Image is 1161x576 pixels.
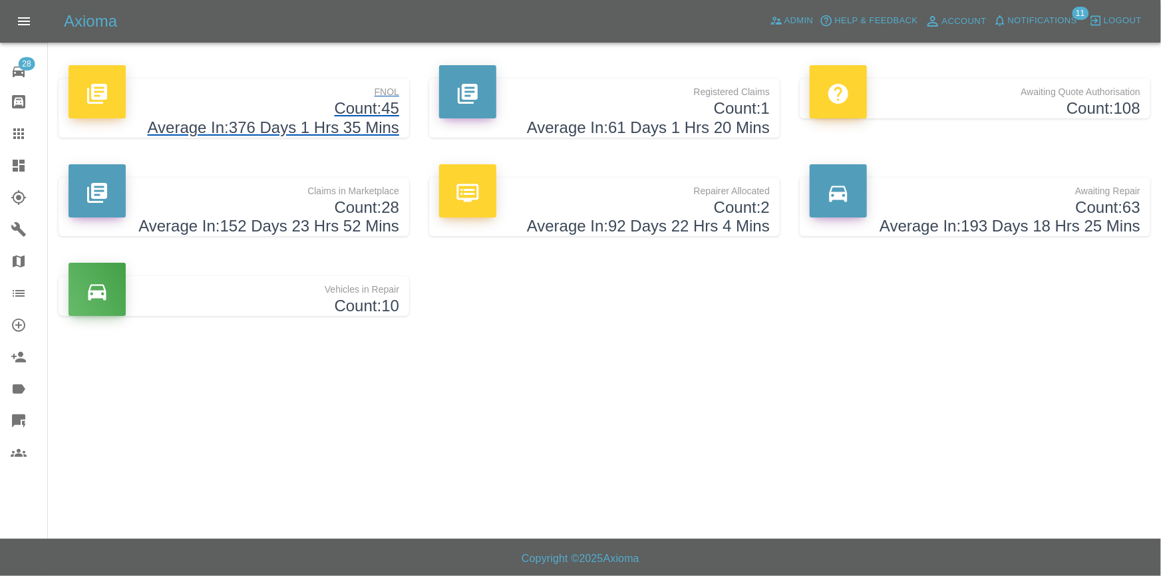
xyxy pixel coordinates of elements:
p: FNOL [69,78,399,99]
a: Admin [766,11,817,31]
p: Registered Claims [439,78,770,99]
a: Registered ClaimsCount:1Average In:61 Days 1 Hrs 20 Mins [429,78,780,138]
h4: Count: 63 [810,198,1140,217]
h4: Average In: 61 Days 1 Hrs 20 Mins [439,118,770,138]
span: Admin [784,13,814,29]
p: Awaiting Repair [810,178,1140,198]
h4: Count: 45 [69,99,399,118]
span: Help & Feedback [834,13,917,29]
button: Logout [1086,11,1145,31]
h4: Count: 1 [439,99,770,118]
p: Awaiting Quote Authorisation [810,78,1140,99]
span: 28 [18,57,35,71]
button: Notifications [990,11,1080,31]
p: Vehicles in Repair [69,276,399,297]
button: Help & Feedback [816,11,921,31]
span: Logout [1104,13,1142,29]
a: Vehicles in RepairCount:10 [59,276,409,316]
h4: Average In: 152 Days 23 Hrs 52 Mins [69,217,399,236]
span: Account [942,14,987,29]
h4: Count: 10 [69,297,399,316]
h4: Average In: 193 Days 18 Hrs 25 Mins [810,217,1140,236]
a: FNOLCount:45Average In:376 Days 1 Hrs 35 Mins [59,78,409,138]
h4: Average In: 92 Days 22 Hrs 4 Mins [439,217,770,236]
p: Claims in Marketplace [69,178,399,198]
a: Awaiting Quote AuthorisationCount:108 [800,78,1150,118]
p: Repairer Allocated [439,178,770,198]
span: 11 [1072,7,1088,20]
a: Account [921,11,990,32]
h5: Axioma [64,11,117,32]
h6: Copyright © 2025 Axioma [11,549,1150,568]
a: Awaiting RepairCount:63Average In:193 Days 18 Hrs 25 Mins [800,178,1150,237]
a: Claims in MarketplaceCount:28Average In:152 Days 23 Hrs 52 Mins [59,178,409,237]
span: Notifications [1008,13,1077,29]
h4: Count: 28 [69,198,399,217]
h4: Count: 108 [810,99,1140,118]
button: Open drawer [8,5,40,37]
h4: Average In: 376 Days 1 Hrs 35 Mins [69,118,399,138]
h4: Count: 2 [439,198,770,217]
a: Repairer AllocatedCount:2Average In:92 Days 22 Hrs 4 Mins [429,178,780,237]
